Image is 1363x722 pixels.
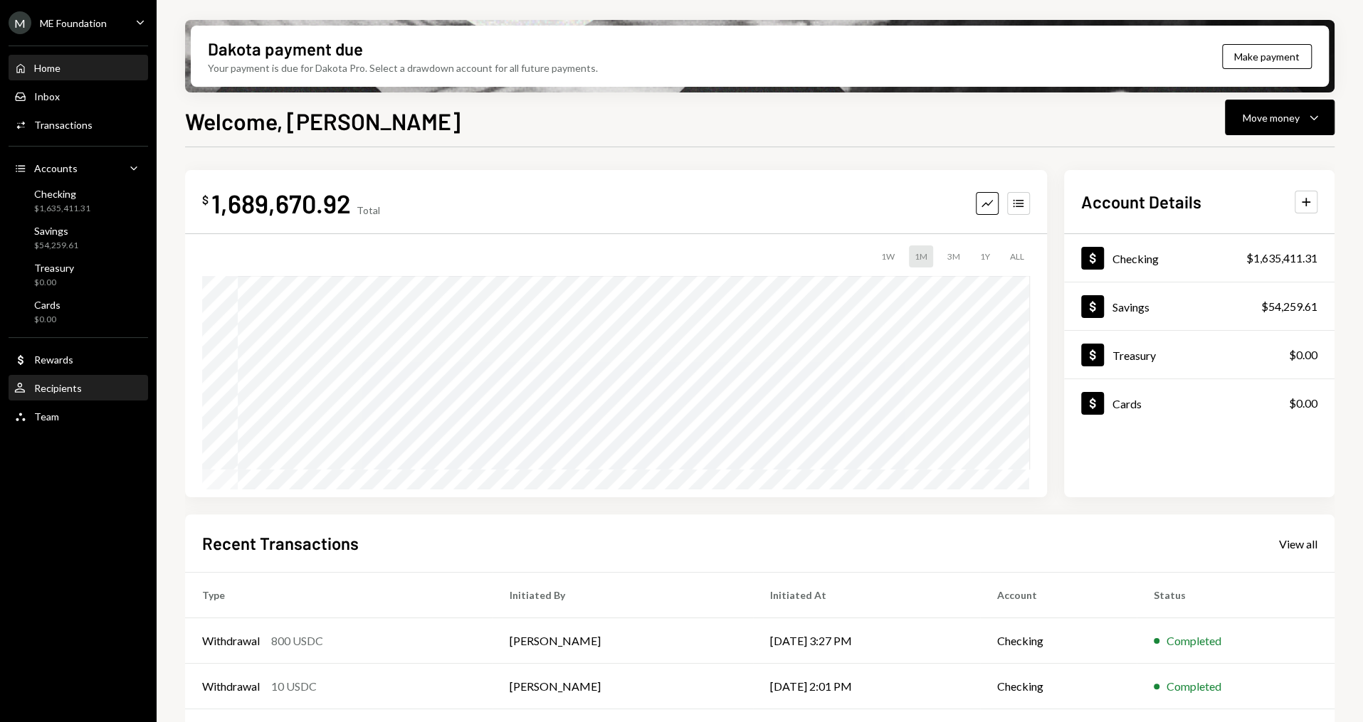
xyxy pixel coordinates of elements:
[493,573,753,618] th: Initiated By
[9,155,148,181] a: Accounts
[271,632,323,649] div: 800 USDC
[34,410,59,423] div: Team
[1064,379,1335,427] a: Cards$0.00
[493,618,753,664] td: [PERSON_NAME]
[9,294,148,329] a: Cards$0.00
[1246,250,1317,267] div: $1,635,411.31
[753,618,980,664] td: [DATE] 3:27 PM
[34,90,60,102] div: Inbox
[9,184,148,218] a: Checking$1,635,411.31
[34,162,78,174] div: Accounts
[980,618,1137,664] td: Checking
[1112,397,1142,410] div: Cards
[202,632,260,649] div: Withdrawal
[9,11,31,34] div: M
[1064,331,1335,378] a: Treasury$0.00
[9,403,148,429] a: Team
[1225,100,1335,135] button: Move money
[974,245,996,267] div: 1Y
[202,678,260,695] div: Withdrawal
[1289,395,1317,412] div: $0.00
[34,314,60,326] div: $0.00
[34,240,78,252] div: $54,259.61
[9,375,148,400] a: Recipients
[34,225,78,237] div: Savings
[185,107,461,135] h1: Welcome, [PERSON_NAME]
[34,277,74,289] div: $0.00
[1289,346,1317,363] div: $0.00
[34,354,73,366] div: Rewards
[211,187,351,219] div: 1,689,670.92
[1243,110,1300,125] div: Move money
[1261,298,1317,315] div: $54,259.61
[9,258,148,292] a: Treasury$0.00
[980,573,1137,618] th: Account
[34,62,60,74] div: Home
[493,664,753,709] td: [PERSON_NAME]
[271,678,317,695] div: 10 USDC
[9,83,148,109] a: Inbox
[34,119,93,131] div: Transactions
[1081,190,1201,213] h2: Account Details
[202,531,359,555] h2: Recent Transactions
[202,193,209,207] div: $
[753,573,980,618] th: Initiated At
[1222,44,1312,69] button: Make payment
[1279,536,1317,551] a: View all
[1167,632,1221,649] div: Completed
[208,60,598,75] div: Your payment is due for Dakota Pro. Select a drawdown account for all future payments.
[9,221,148,255] a: Savings$54,259.61
[1004,245,1030,267] div: ALL
[1112,300,1149,314] div: Savings
[9,112,148,137] a: Transactions
[208,37,363,60] div: Dakota payment due
[9,55,148,80] a: Home
[34,188,90,200] div: Checking
[357,204,380,216] div: Total
[753,664,980,709] td: [DATE] 2:01 PM
[185,573,493,618] th: Type
[1167,678,1221,695] div: Completed
[34,299,60,311] div: Cards
[40,17,107,29] div: ME Foundation
[1064,234,1335,282] a: Checking$1,635,411.31
[875,245,900,267] div: 1W
[1064,282,1335,330] a: Savings$54,259.61
[34,262,74,274] div: Treasury
[909,245,933,267] div: 1M
[34,203,90,215] div: $1,635,411.31
[980,664,1137,709] td: Checking
[1279,537,1317,551] div: View all
[9,346,148,372] a: Rewards
[1112,252,1159,265] div: Checking
[1137,573,1335,618] th: Status
[34,382,82,394] div: Recipients
[1112,349,1156,362] div: Treasury
[942,245,966,267] div: 3M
